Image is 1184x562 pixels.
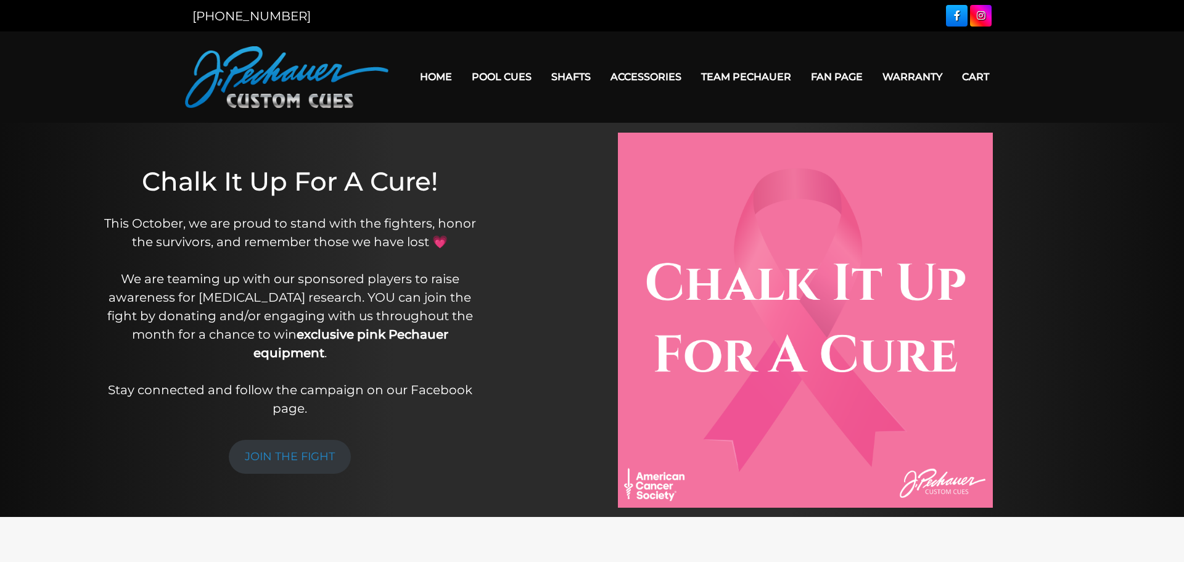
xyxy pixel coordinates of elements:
[952,61,999,93] a: Cart
[462,61,541,93] a: Pool Cues
[95,166,485,197] h1: Chalk It Up For A Cure!
[253,327,448,360] strong: exclusive pink Pechauer equipment
[410,61,462,93] a: Home
[185,46,388,108] img: Pechauer Custom Cues
[192,9,311,23] a: [PHONE_NUMBER]
[601,61,691,93] a: Accessories
[801,61,873,93] a: Fan Page
[541,61,601,93] a: Shafts
[229,440,351,474] a: JOIN THE FIGHT
[691,61,801,93] a: Team Pechauer
[873,61,952,93] a: Warranty
[95,214,485,418] p: This October, we are proud to stand with the fighters, honor the survivors, and remember those we...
